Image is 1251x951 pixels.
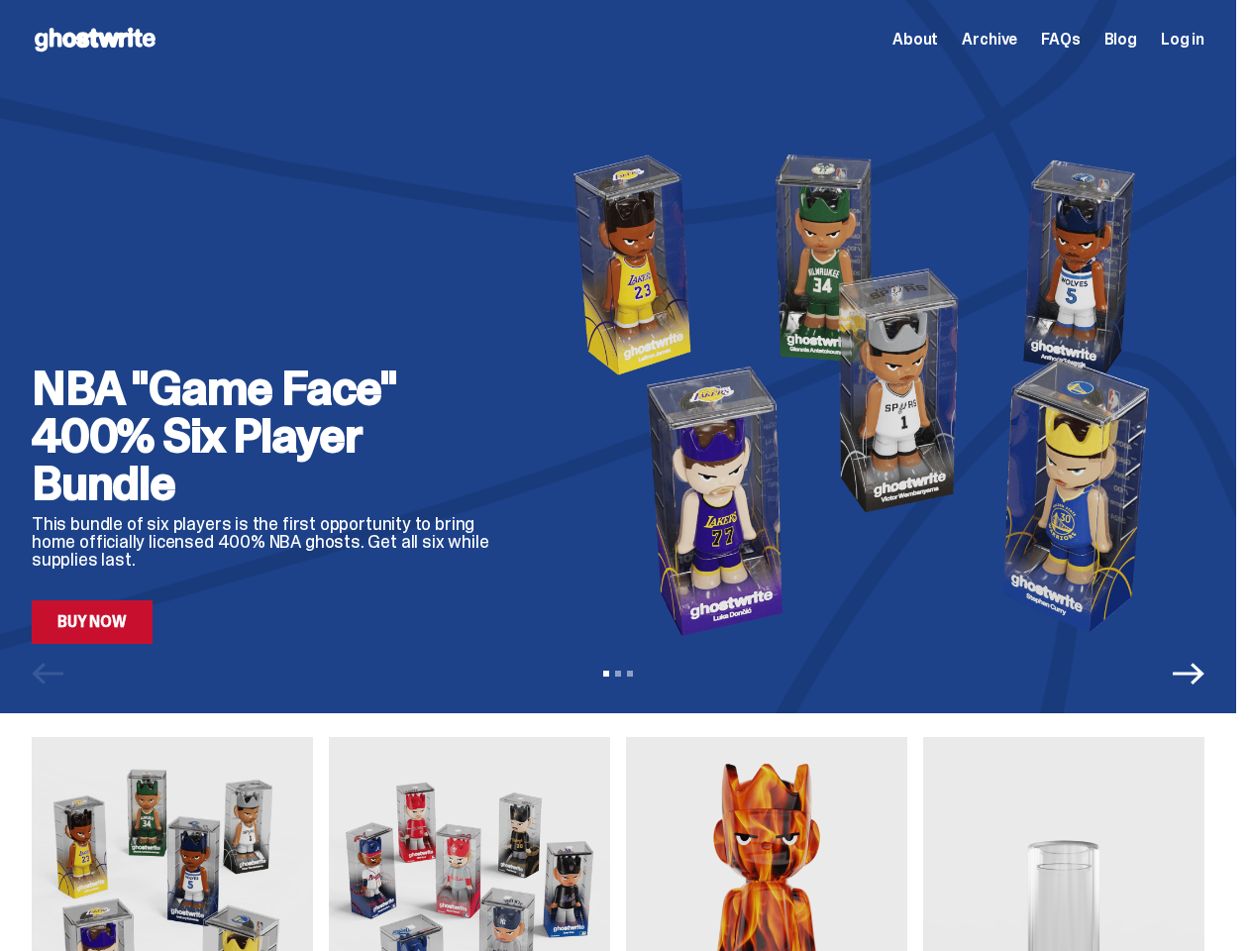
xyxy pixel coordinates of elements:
[603,671,609,677] button: View slide 1
[615,671,621,677] button: View slide 2
[962,32,1017,48] a: Archive
[32,515,507,569] p: This bundle of six players is the first opportunity to bring home officially licensed 400% NBA gh...
[1041,32,1080,48] a: FAQs
[1173,658,1204,689] button: Next
[1161,32,1204,48] a: Log in
[1104,32,1137,48] a: Blog
[539,145,1204,644] img: NBA "Game Face" 400% Six Player Bundle
[627,671,633,677] button: View slide 3
[892,32,938,48] a: About
[32,365,507,507] h2: NBA "Game Face" 400% Six Player Bundle
[32,600,153,644] a: Buy Now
